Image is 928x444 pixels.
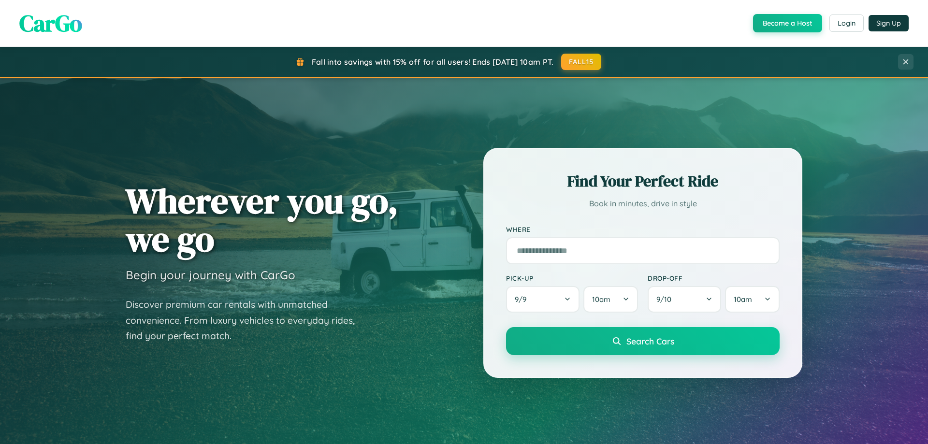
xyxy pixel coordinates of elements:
[829,14,864,32] button: Login
[869,15,909,31] button: Sign Up
[592,295,610,304] span: 10am
[734,295,752,304] span: 10am
[506,225,780,233] label: Where
[561,54,602,70] button: FALL15
[515,295,531,304] span: 9 / 9
[506,171,780,192] h2: Find Your Perfect Ride
[126,297,367,344] p: Discover premium car rentals with unmatched convenience. From luxury vehicles to everyday rides, ...
[648,274,780,282] label: Drop-off
[126,268,295,282] h3: Begin your journey with CarGo
[626,336,674,346] span: Search Cars
[506,286,580,313] button: 9/9
[506,197,780,211] p: Book in minutes, drive in style
[648,286,721,313] button: 9/10
[725,286,780,313] button: 10am
[583,286,638,313] button: 10am
[312,57,554,67] span: Fall into savings with 15% off for all users! Ends [DATE] 10am PT.
[506,327,780,355] button: Search Cars
[19,7,82,39] span: CarGo
[506,274,638,282] label: Pick-up
[126,182,398,258] h1: Wherever you go, we go
[753,14,822,32] button: Become a Host
[656,295,676,304] span: 9 / 10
